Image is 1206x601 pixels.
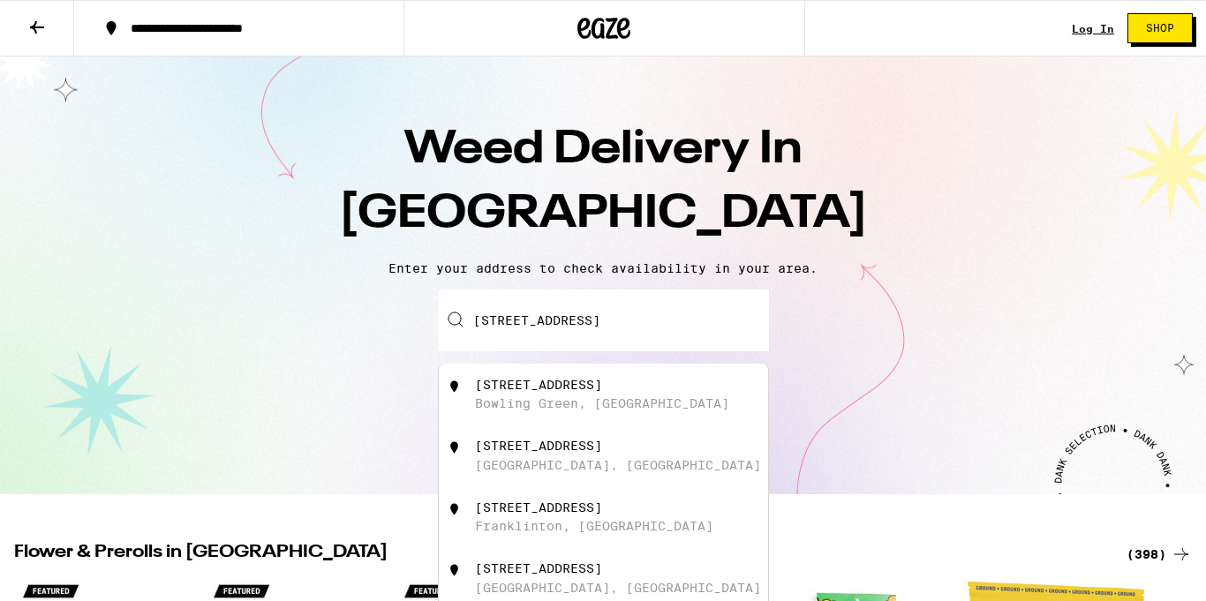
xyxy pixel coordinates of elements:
p: Enter your address to check availability in your area. [18,261,1188,275]
span: Shop [1146,23,1174,34]
span: [GEOGRAPHIC_DATA] [339,192,868,237]
div: [GEOGRAPHIC_DATA], [GEOGRAPHIC_DATA] [475,458,761,472]
a: Log In [1072,23,1114,34]
a: Shop [1114,13,1206,43]
a: (398) [1127,544,1192,565]
div: Bowling Green, [GEOGRAPHIC_DATA] [475,396,729,410]
div: Franklinton, [GEOGRAPHIC_DATA] [475,519,713,533]
img: 6677 Penns Chapel Rd [446,439,464,456]
h2: Flower & Prerolls in [GEOGRAPHIC_DATA] [14,544,1105,565]
button: Shop [1127,13,1193,43]
div: [STREET_ADDRESS] [475,561,602,575]
div: [GEOGRAPHIC_DATA], [GEOGRAPHIC_DATA] [475,581,761,595]
input: Enter your delivery address [438,289,769,351]
div: [STREET_ADDRESS] [475,378,602,392]
h1: Weed Delivery In [294,118,912,247]
img: 6677 Penns Chapel Rd [446,378,464,395]
div: [STREET_ADDRESS] [475,500,602,515]
img: 6677 Penn's Chapel Drive [446,500,464,518]
img: 6677 Penns Chapel Lane [446,561,464,579]
span: Hi. Need any help? [11,12,127,26]
div: [STREET_ADDRESS] [475,439,602,453]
